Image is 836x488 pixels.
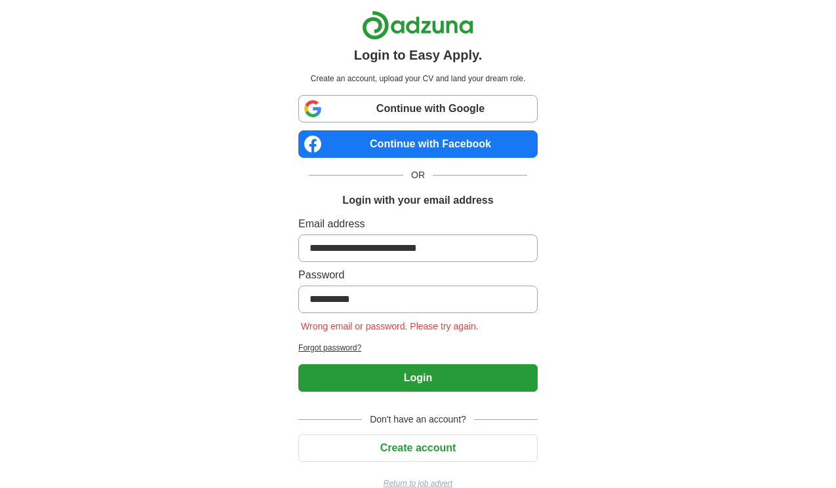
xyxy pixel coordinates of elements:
a: Continue with Google [298,95,538,122]
a: Continue with Facebook [298,130,538,158]
span: Don't have an account? [362,413,474,426]
h1: Login with your email address [342,193,493,208]
span: OR [403,168,433,182]
p: Create an account, upload your CV and land your dream role. [301,73,535,84]
span: Wrong email or password. Please try again. [298,321,481,331]
label: Email address [298,216,538,232]
label: Password [298,267,538,283]
button: Create account [298,434,538,462]
h1: Login to Easy Apply. [354,45,483,65]
a: Forgot password? [298,342,538,354]
a: Create account [298,442,538,453]
img: Adzuna logo [362,10,473,40]
button: Login [298,364,538,392]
